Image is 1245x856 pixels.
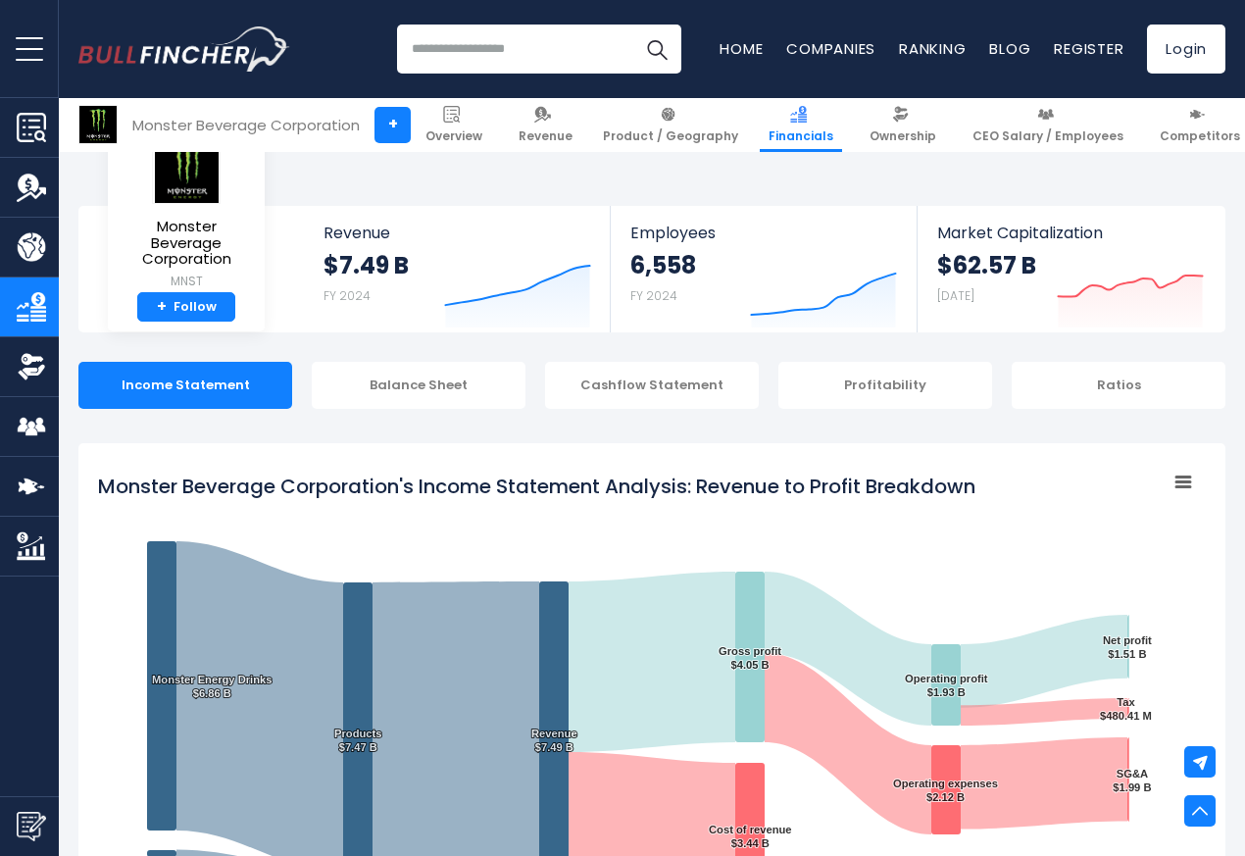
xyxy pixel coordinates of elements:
[124,219,249,268] span: Monster Beverage Corporation
[1100,696,1152,722] text: Tax $480.41 M
[157,298,167,316] strong: +
[132,114,360,136] div: Monster Beverage Corporation
[989,38,1030,59] a: Blog
[417,98,491,152] a: Overview
[324,287,371,304] small: FY 2024
[861,98,945,152] a: Ownership
[972,128,1123,144] span: CEO Salary / Employees
[17,352,46,381] img: Ownership
[79,106,117,143] img: MNST logo
[152,674,272,699] text: Monster Energy Drinks $6.86 B
[1160,128,1240,144] span: Competitors
[760,98,842,152] a: Financials
[632,25,681,74] button: Search
[769,128,833,144] span: Financials
[124,273,249,290] small: MNST
[905,673,988,698] text: Operating profit $1.93 B
[374,107,411,143] a: +
[78,362,292,409] div: Income Statement
[937,250,1036,280] strong: $62.57 B
[1012,362,1225,409] div: Ratios
[720,38,763,59] a: Home
[78,26,290,72] img: Bullfincher logo
[1054,38,1123,59] a: Register
[304,206,611,332] a: Revenue $7.49 B FY 2024
[1113,768,1151,793] text: SG&A $1.99 B
[709,824,792,849] text: Cost of revenue $3.44 B
[324,224,591,242] span: Revenue
[870,128,936,144] span: Ownership
[937,287,974,304] small: [DATE]
[918,206,1223,332] a: Market Capitalization $62.57 B [DATE]
[719,645,781,671] text: Gross profit $4.05 B
[937,224,1204,242] span: Market Capitalization
[78,26,289,72] a: Go to homepage
[123,137,250,292] a: Monster Beverage Corporation MNST
[425,128,482,144] span: Overview
[334,728,382,753] text: Products $7.47 B
[531,728,577,753] text: Revenue $7.49 B
[137,292,235,323] a: +Follow
[630,287,677,304] small: FY 2024
[611,206,916,332] a: Employees 6,558 FY 2024
[786,38,875,59] a: Companies
[152,138,221,204] img: MNST logo
[510,98,581,152] a: Revenue
[630,250,696,280] strong: 6,558
[778,362,992,409] div: Profitability
[312,362,525,409] div: Balance Sheet
[630,224,896,242] span: Employees
[519,128,573,144] span: Revenue
[964,98,1132,152] a: CEO Salary / Employees
[594,98,747,152] a: Product / Geography
[603,128,738,144] span: Product / Geography
[899,38,966,59] a: Ranking
[545,362,759,409] div: Cashflow Statement
[1103,634,1152,660] text: Net profit $1.51 B
[324,250,409,280] strong: $7.49 B
[98,473,975,500] tspan: Monster Beverage Corporation's Income Statement Analysis: Revenue to Profit Breakdown
[1147,25,1225,74] a: Login
[893,778,998,803] text: Operating expenses $2.12 B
